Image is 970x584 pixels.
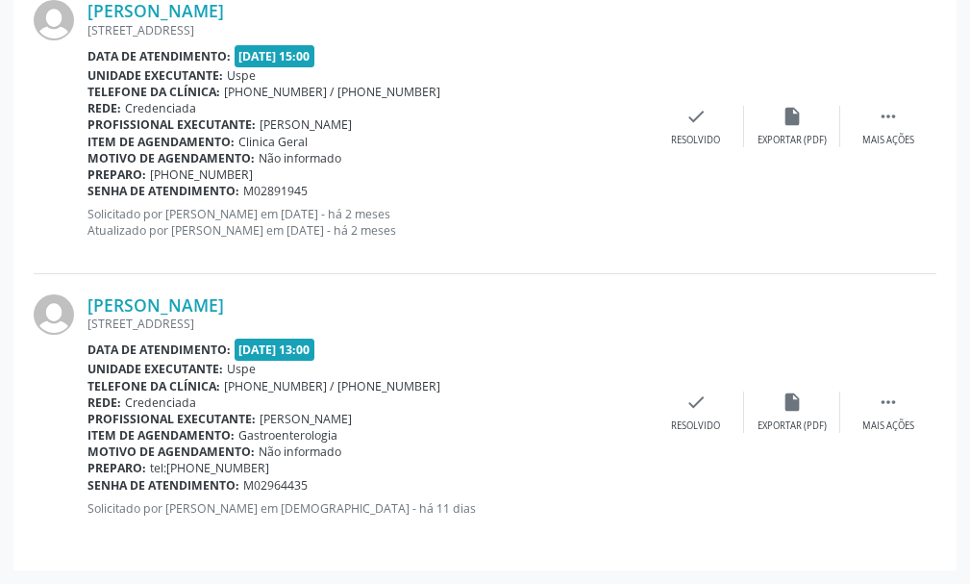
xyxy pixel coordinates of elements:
[878,106,899,127] i: 
[238,427,337,444] span: Gastroenterologia
[87,166,146,183] b: Preparo:
[671,134,720,147] div: Resolvido
[87,316,648,332] div: [STREET_ADDRESS]
[862,134,914,147] div: Mais ações
[259,150,341,166] span: Não informado
[243,477,308,494] span: M02964435
[227,67,256,84] span: Uspe
[259,444,341,460] span: Não informado
[87,84,220,100] b: Telefone da clínica:
[87,342,231,358] b: Data de atendimento:
[238,134,308,150] span: Clinica Geral
[671,419,720,433] div: Resolvido
[685,106,707,127] i: check
[224,378,440,394] span: [PHONE_NUMBER] / [PHONE_NUMBER]
[87,444,255,460] b: Motivo de agendamento:
[878,392,899,413] i: 
[235,339,315,361] span: [DATE] 13:00
[87,378,220,394] b: Telefone da clínica:
[87,394,121,411] b: Rede:
[235,45,315,67] span: [DATE] 15:00
[125,100,196,116] span: Credenciada
[150,166,253,183] span: [PHONE_NUMBER]
[87,150,255,166] b: Motivo de agendamento:
[87,100,121,116] b: Rede:
[87,294,224,316] a: [PERSON_NAME]
[87,460,146,476] b: Preparo:
[87,48,231,64] b: Data de atendimento:
[243,183,308,199] span: M02891945
[87,116,256,133] b: Profissional executante:
[87,427,235,444] b: Item de agendamento:
[87,206,648,239] p: Solicitado por [PERSON_NAME] em [DATE] - há 2 meses Atualizado por [PERSON_NAME] em [DATE] - há 2...
[260,116,352,133] span: [PERSON_NAME]
[758,134,827,147] div: Exportar (PDF)
[87,500,648,517] p: Solicitado por [PERSON_NAME] em [DEMOGRAPHIC_DATA] - há 11 dias
[260,411,352,427] span: [PERSON_NAME]
[782,106,803,127] i: insert_drive_file
[87,477,239,494] b: Senha de atendimento:
[150,460,269,476] span: tel:[PHONE_NUMBER]
[87,183,239,199] b: Senha de atendimento:
[87,361,223,377] b: Unidade executante:
[224,84,440,100] span: [PHONE_NUMBER] / [PHONE_NUMBER]
[685,392,707,413] i: check
[87,22,648,38] div: [STREET_ADDRESS]
[87,134,235,150] b: Item de agendamento:
[782,392,803,413] i: insert_drive_file
[862,419,914,433] div: Mais ações
[125,394,196,411] span: Credenciada
[87,411,256,427] b: Profissional executante:
[34,294,74,335] img: img
[758,419,827,433] div: Exportar (PDF)
[87,67,223,84] b: Unidade executante:
[227,361,256,377] span: Uspe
